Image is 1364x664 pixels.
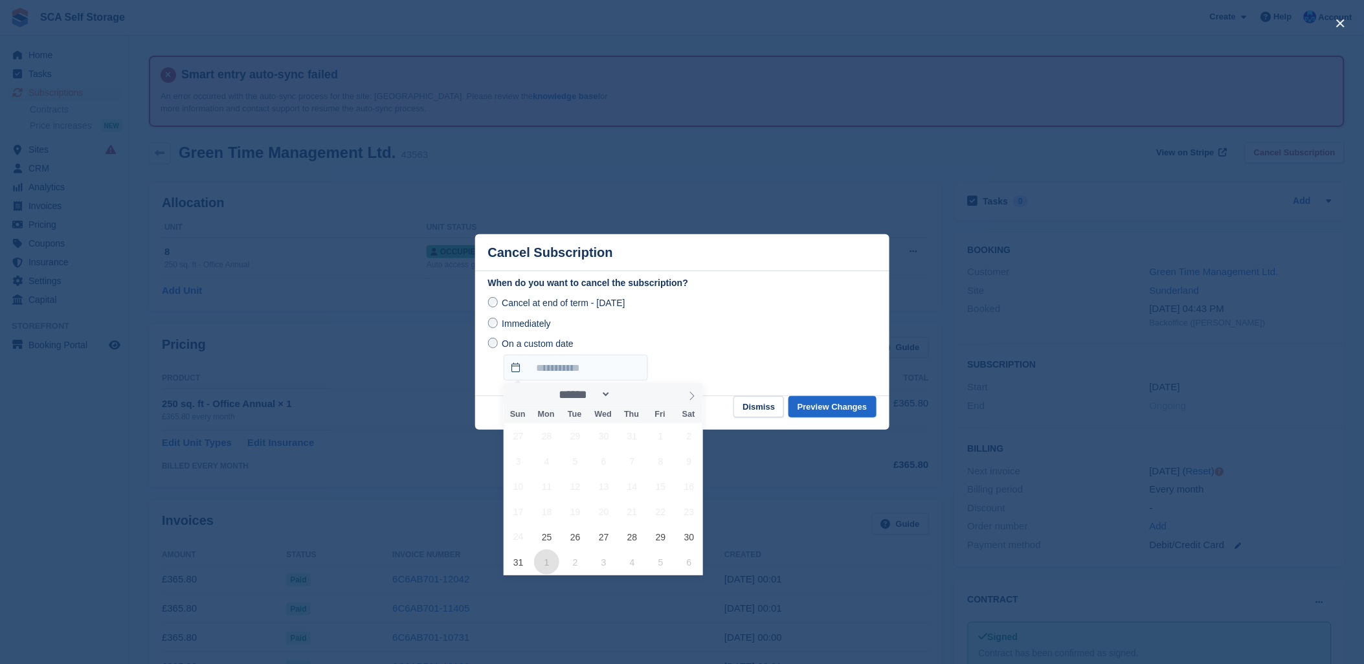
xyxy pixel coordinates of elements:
span: August 6, 2025 [591,448,616,474]
input: On a custom date [488,338,498,348]
span: August 20, 2025 [591,499,616,524]
span: Thu [618,410,646,419]
span: July 27, 2025 [506,423,531,448]
span: August 1, 2025 [648,423,673,448]
span: Mon [532,410,561,419]
p: Cancel Subscription [488,245,613,260]
span: August 29, 2025 [648,524,673,549]
button: Dismiss [733,396,784,417]
input: Immediately [488,318,498,328]
span: Tue [561,410,589,419]
span: August 17, 2025 [506,499,531,524]
span: August 19, 2025 [563,499,588,524]
span: Fri [646,410,675,419]
span: August 7, 2025 [620,448,645,474]
span: September 4, 2025 [620,549,645,575]
span: August 26, 2025 [563,524,588,549]
span: July 28, 2025 [534,423,559,448]
span: August 15, 2025 [648,474,673,499]
select: Month [555,388,612,401]
input: Cancel at end of term - [DATE] [488,297,498,307]
span: August 18, 2025 [534,499,559,524]
span: September 2, 2025 [563,549,588,575]
span: August 24, 2025 [506,524,531,549]
span: September 3, 2025 [591,549,616,575]
span: July 31, 2025 [620,423,645,448]
span: August 16, 2025 [676,474,702,499]
span: Wed [589,410,618,419]
span: September 1, 2025 [534,549,559,575]
span: September 6, 2025 [676,549,702,575]
span: August 11, 2025 [534,474,559,499]
label: When do you want to cancel the subscription? [488,276,877,290]
span: August 4, 2025 [534,448,559,474]
span: August 2, 2025 [676,423,702,448]
input: On a custom date [504,355,648,381]
span: July 30, 2025 [591,423,616,448]
span: August 25, 2025 [534,524,559,549]
span: Sun [504,410,532,419]
span: August 9, 2025 [676,448,702,474]
button: Preview Changes [788,396,877,417]
input: Year [611,388,652,401]
span: August 31, 2025 [506,549,531,575]
span: August 23, 2025 [676,499,702,524]
span: August 14, 2025 [620,474,645,499]
span: August 30, 2025 [676,524,702,549]
span: August 8, 2025 [648,448,673,474]
span: August 22, 2025 [648,499,673,524]
span: August 27, 2025 [591,524,616,549]
span: August 28, 2025 [620,524,645,549]
span: Immediately [502,318,550,329]
span: August 5, 2025 [563,448,588,474]
span: August 12, 2025 [563,474,588,499]
span: August 3, 2025 [506,448,531,474]
span: August 10, 2025 [506,474,531,499]
span: Sat [675,410,703,419]
span: July 29, 2025 [563,423,588,448]
span: Cancel at end of term - [DATE] [502,298,625,308]
span: On a custom date [502,338,574,349]
span: August 13, 2025 [591,474,616,499]
button: close [1330,13,1351,34]
span: September 5, 2025 [648,549,673,575]
span: August 21, 2025 [620,499,645,524]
